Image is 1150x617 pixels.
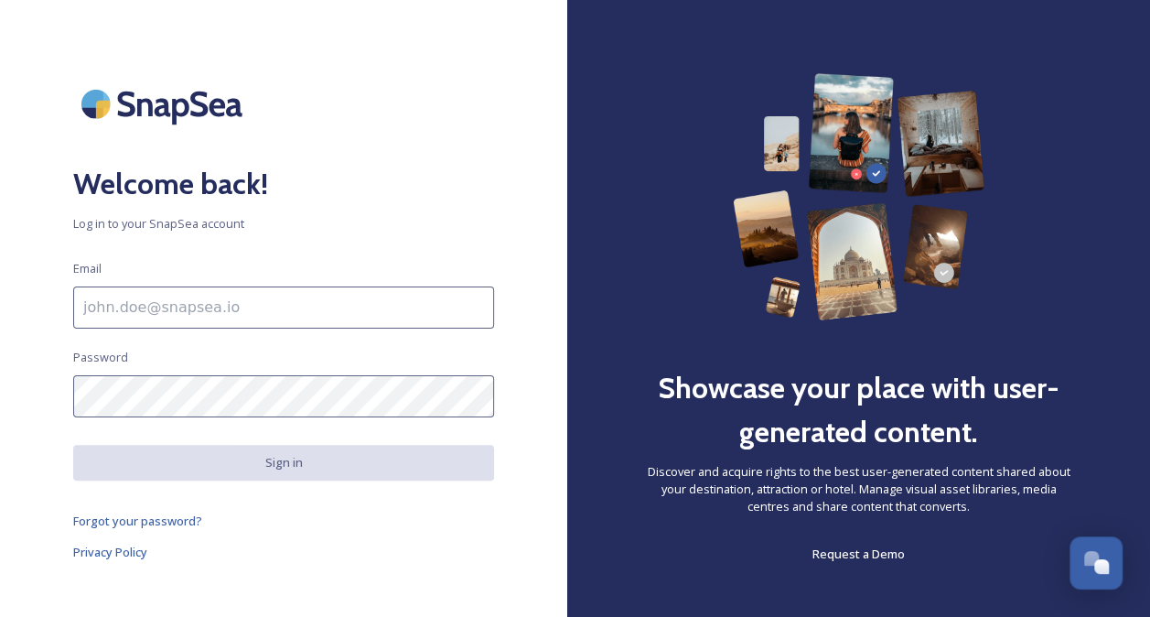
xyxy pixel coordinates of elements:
h2: Welcome back! [73,162,494,206]
a: Privacy Policy [73,541,494,563]
h2: Showcase your place with user-generated content. [640,366,1077,454]
input: john.doe@snapsea.io [73,287,494,329]
span: Discover and acquire rights to the best user-generated content shared about your destination, att... [640,463,1077,516]
button: Sign in [73,445,494,481]
img: SnapSea Logo [73,73,256,135]
a: Request a Demo [812,543,905,565]
span: Log in to your SnapSea account [73,215,494,233]
span: Request a Demo [812,546,905,562]
a: Forgot your password? [73,510,494,532]
button: Open Chat [1069,536,1123,590]
span: Privacy Policy [73,544,147,560]
span: Email [73,260,102,277]
img: 63b42ca75bacad526042e722_Group%20154-p-800.png [733,73,984,320]
span: Password [73,349,128,366]
span: Forgot your password? [73,513,202,529]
